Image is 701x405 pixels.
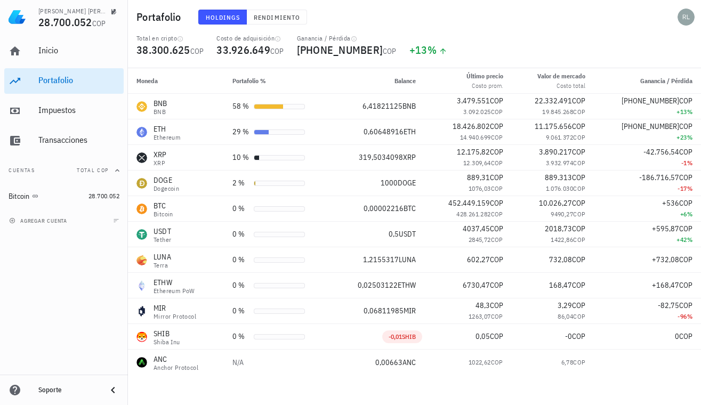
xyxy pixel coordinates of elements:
span: 86,04 [558,312,573,320]
span: 1422,86 [551,236,573,244]
span: % [687,133,692,141]
div: LUNA-icon [136,255,147,265]
span: +732,08 [652,255,679,264]
div: ETHW [154,277,195,288]
span: -186.716,57 [639,173,679,182]
span: COP [679,147,692,157]
span: COP [270,46,284,56]
span: -42.756,54 [643,147,679,157]
div: 0 % [232,203,249,214]
span: COP [491,159,503,167]
span: 6,41821125 [362,101,402,111]
div: LUNA [154,252,171,262]
span: 0,60648916 [364,127,404,136]
span: COP [490,255,503,264]
span: +595,87 [652,224,679,233]
span: 889,31 [467,173,490,182]
span: COP [490,147,503,157]
span: % [687,159,692,167]
div: Costo de adquisición [216,34,284,43]
span: COP [490,96,503,106]
span: 18.426.802 [453,122,490,131]
span: SHIB [402,333,416,341]
span: +536 [662,198,679,208]
a: Transacciones [4,128,124,153]
button: CuentasTotal COP [4,158,124,183]
div: SHIB [154,328,180,339]
div: 0 % [232,254,249,265]
span: 0,02503122 [358,280,398,290]
div: MIR [154,303,196,313]
span: 1076,03 [469,184,491,192]
span: XRP [403,152,416,162]
span: COP [491,133,503,141]
span: 19.845.268 [542,108,573,116]
span: 0,00002216 [364,204,404,213]
div: -1 [602,158,692,168]
span: Ganancia / Pérdida [640,77,692,85]
div: +23 [602,132,692,143]
span: -82,75 [658,301,679,310]
div: USDT [154,226,171,237]
div: BNB [154,98,167,109]
span: COP [679,255,692,264]
span: 168,47 [549,280,572,290]
div: Bitcoin [154,211,173,217]
span: 14.940.699 [460,133,491,141]
div: 0 % [232,331,249,342]
span: +168,47 [652,280,679,290]
span: COP [573,236,585,244]
span: 3,29 [558,301,572,310]
div: Tether [154,237,171,243]
div: -96 [602,311,692,322]
span: COP [490,198,503,208]
span: 12.175,82 [457,147,490,157]
span: COP [572,198,585,208]
span: COP [491,236,503,244]
span: % [687,184,692,192]
span: 9490,27 [551,210,573,218]
span: 6730,47 [463,280,490,290]
div: 2 % [232,177,249,189]
span: COP [572,280,585,290]
div: BNB-icon [136,101,147,112]
span: COP [572,331,585,341]
span: 1263,07 [469,312,491,320]
span: 28.700.052 [88,192,119,200]
span: COP [679,280,692,290]
div: BNB [154,109,167,115]
div: Último precio [466,71,503,81]
div: Soporte [38,386,98,394]
span: COP [573,108,585,116]
div: ETHW-icon [136,280,147,291]
div: Terra [154,262,171,269]
span: -0,01 [389,333,402,341]
div: +42 [602,234,692,245]
span: COP [491,184,503,192]
span: 602,27 [467,255,490,264]
div: Anchor Protocol [154,365,198,371]
span: BTC [404,204,416,213]
div: Valor de mercado [537,71,585,81]
div: avatar [678,9,695,26]
span: COP [490,301,503,310]
span: Portafolio % [232,77,266,85]
span: COP [491,210,503,218]
span: Moneda [136,77,158,85]
span: 889.313 [545,173,572,182]
span: COP [491,312,503,320]
span: [PHONE_NUMBER] [622,122,679,131]
span: [PHONE_NUMBER] [622,96,679,106]
div: USDT-icon [136,229,147,240]
div: Transacciones [38,135,119,145]
div: DOGE [154,175,179,185]
span: 10.026,27 [539,198,572,208]
span: LUNA [399,255,416,264]
div: Ethereum [154,134,180,141]
button: Rendimiento [247,10,307,25]
span: 2018,73 [545,224,572,233]
span: COP [490,122,503,131]
div: +13 [409,45,447,55]
span: 1,2155317 [363,255,399,264]
img: LedgiFi [9,9,26,26]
